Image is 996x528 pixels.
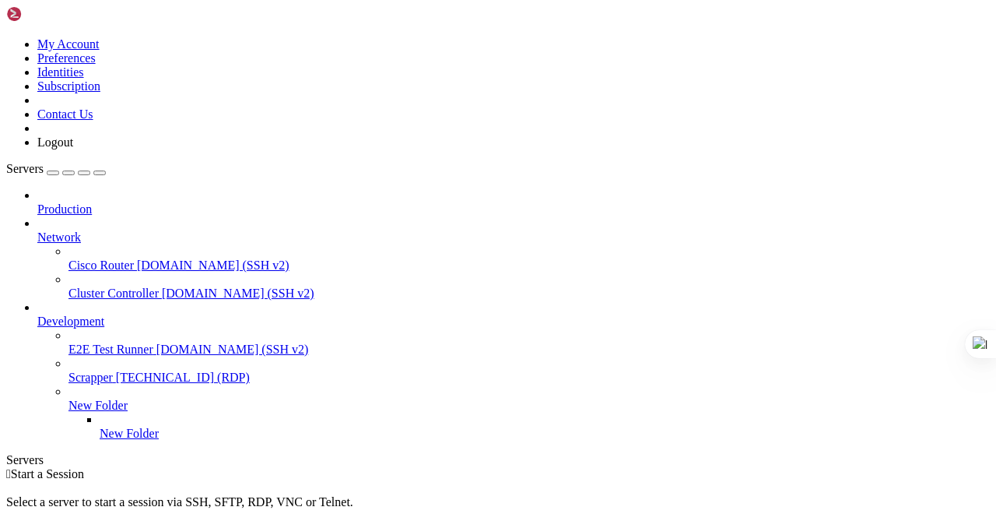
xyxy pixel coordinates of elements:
[68,259,134,272] span: Cisco Router
[162,287,314,300] span: [DOMAIN_NAME] (SSH v2)
[6,162,106,175] a: Servers
[68,343,990,357] a: E2E Test Runner [DOMAIN_NAME] (SSH v2)
[156,343,309,356] span: [DOMAIN_NAME] (SSH v2)
[37,315,104,328] span: Development
[6,467,11,480] span: 
[37,216,990,301] li: Network
[68,287,990,301] a: Cluster Controller [DOMAIN_NAME] (SSH v2)
[37,315,990,329] a: Development
[37,79,100,93] a: Subscription
[68,329,990,357] li: E2E Test Runner [DOMAIN_NAME] (SSH v2)
[68,343,153,356] span: E2E Test Runner
[37,51,96,65] a: Preferences
[137,259,289,272] span: [DOMAIN_NAME] (SSH v2)
[6,453,990,467] div: Servers
[68,259,990,273] a: Cisco Router [DOMAIN_NAME] (SSH v2)
[100,413,990,441] li: New Folder
[37,301,990,441] li: Development
[68,245,990,273] li: Cisco Router [DOMAIN_NAME] (SSH v2)
[100,427,159,440] span: New Folder
[68,371,113,384] span: Scrapper
[37,202,990,216] a: Production
[68,371,990,385] a: Scrapper [TECHNICAL_ID] (RDP)
[6,6,96,22] img: Shellngn
[68,273,990,301] li: Cluster Controller [DOMAIN_NAME] (SSH v2)
[68,357,990,385] li: Scrapper [TECHNICAL_ID] (RDP)
[37,136,73,149] a: Logout
[37,202,92,216] span: Production
[116,371,250,384] span: [TECHNICAL_ID] (RDP)
[68,399,990,413] a: New Folder
[68,399,128,412] span: New Folder
[37,231,990,245] a: Network
[68,287,159,300] span: Cluster Controller
[68,385,990,441] li: New Folder
[37,107,93,121] a: Contact Us
[100,427,990,441] a: New Folder
[37,188,990,216] li: Production
[37,65,84,79] a: Identities
[37,37,100,51] a: My Account
[37,231,81,244] span: Network
[6,162,44,175] span: Servers
[11,467,84,480] span: Start a Session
